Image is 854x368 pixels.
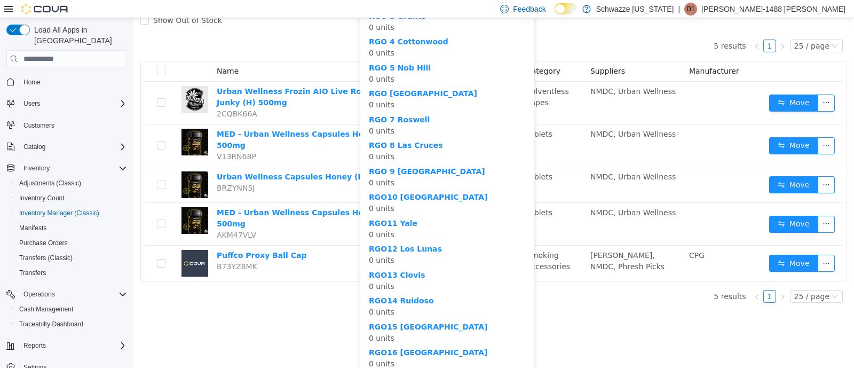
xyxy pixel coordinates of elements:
[636,237,685,254] button: icon: swapMove
[389,64,453,106] td: Solventless Vapes
[15,207,104,220] a: Inventory Manager (Classic)
[19,140,50,153] button: Catalog
[630,21,643,34] li: 1
[235,45,297,54] b: RGO 5 Nob Hill
[636,158,685,175] button: icon: swapMove
[698,275,705,283] i: icon: down
[678,3,680,15] p: |
[19,140,127,153] span: Catalog
[19,269,46,277] span: Transfers
[11,176,131,191] button: Adjustments (Classic)
[11,302,131,317] button: Cash Management
[15,177,127,190] span: Adjustments (Classic)
[235,201,284,209] a: RGO11 Yale
[556,49,606,57] span: Manufacturer
[661,272,696,284] div: 25 / page
[19,75,127,88] span: Home
[23,78,41,87] span: Home
[235,97,296,106] a: RGO 7 Roswell
[684,198,701,215] button: icon: ellipsis
[83,154,262,163] a: Urban Wellness Capsules Honey (I) 100mg
[21,4,69,14] img: Cova
[15,207,127,220] span: Inventory Manager (Classic)
[698,25,705,32] i: icon: down
[15,267,127,279] span: Transfers
[235,329,392,351] div: 0 units
[19,288,59,301] button: Operations
[556,233,571,241] span: CPG
[2,118,131,133] button: Customers
[389,228,453,263] td: Smoking Accessories
[11,236,131,250] button: Purchase Orders
[636,119,685,136] button: icon: swapMove
[19,97,127,110] span: Users
[235,226,309,235] a: RGO12 Los Lunas
[15,222,127,234] span: Manifests
[11,206,131,221] button: Inventory Manager (Classic)
[83,134,123,143] span: V13RN68P
[235,253,291,261] b: RGO13 Clovis
[11,191,131,206] button: Inventory Count
[19,209,99,217] span: Inventory Manager (Classic)
[2,338,131,353] button: Reports
[235,304,354,313] a: RGO15 [GEOGRAPHIC_DATA]
[235,96,392,119] div: 0 units
[83,233,173,241] a: Puffco Proxy Ball Cap
[457,190,542,199] span: NMDC, Urban Wellness
[19,254,73,262] span: Transfers (Classic)
[15,192,69,205] a: Inventory Count
[620,25,627,32] i: icon: left
[389,185,453,228] td: Tablets
[15,192,127,205] span: Inventory Count
[15,267,50,279] a: Transfers
[389,149,453,185] td: Tablets
[580,272,612,285] li: 5 results
[389,106,453,149] td: Tablets
[636,76,685,93] button: icon: swapMove
[83,190,261,210] a: MED - Urban Wellness Capsules Honey (H) 500mg
[23,99,40,108] span: Users
[393,49,427,57] span: Category
[457,69,542,77] span: NMDC, Urban Wellness
[630,272,642,284] a: 1
[48,232,75,259] img: Puffco Proxy Ball Cap placeholder
[15,237,72,249] a: Purchase Orders
[235,278,301,287] b: RGO14 Ruidoso
[580,21,612,34] li: 5 results
[11,317,131,332] button: Traceabilty Dashboard
[83,49,105,57] span: Name
[15,318,88,331] a: Traceabilty Dashboard
[48,111,75,137] img: MED - Urban Wellness Capsules Honey (I) 500mg hero shot
[686,3,694,15] span: D1
[11,265,131,280] button: Transfers
[235,148,392,170] div: 0 units
[19,119,59,132] a: Customers
[19,97,44,110] button: Users
[83,112,258,131] a: MED - Urban Wellness Capsules Honey (I) 500mg
[235,44,392,67] div: 0 units
[643,21,655,34] li: Next Page
[617,272,630,285] li: Previous Page
[235,123,310,131] a: RGO 8 Las Cruces
[83,166,121,174] span: BRZYNN5J
[83,244,124,253] span: B73YZ8MK
[630,272,643,285] li: 1
[23,341,46,350] span: Reports
[23,143,45,151] span: Catalog
[235,71,344,80] a: RGO [GEOGRAPHIC_DATA]
[19,194,65,202] span: Inventory Count
[19,320,83,328] span: Traceabilty Dashboard
[83,69,259,89] a: Urban Wellness Frozin AIO Live Rosin Cap Junky (H) 500mg
[19,76,45,89] a: Home
[235,303,392,326] div: 0 units
[235,330,354,339] a: RGO16 [GEOGRAPHIC_DATA]
[235,149,352,158] a: RGO 9 [GEOGRAPHIC_DATA]
[15,303,77,316] a: Cash Management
